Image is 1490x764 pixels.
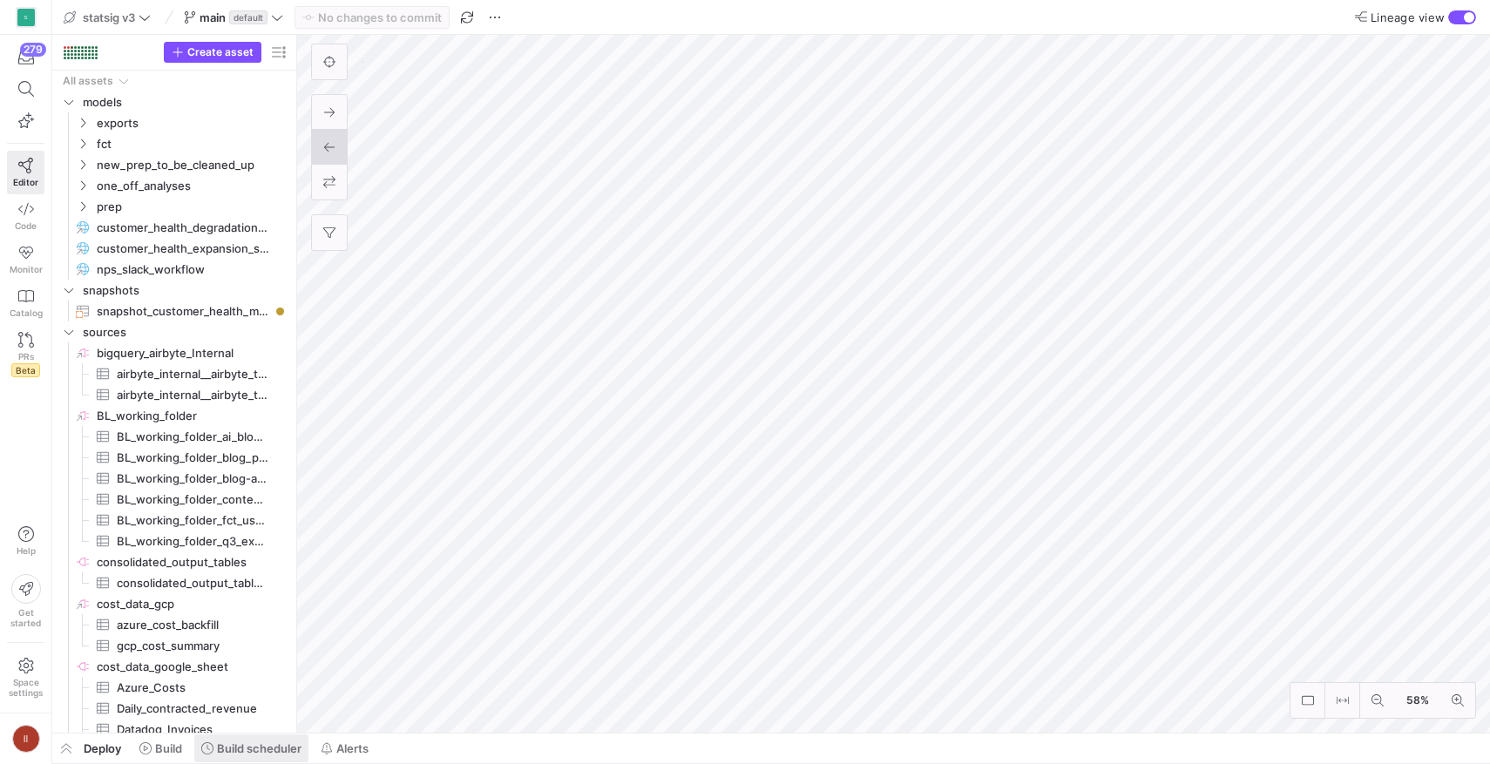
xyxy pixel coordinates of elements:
[200,10,226,24] span: main
[59,6,155,29] button: statsig v3
[97,657,287,677] span: cost_data_google_sheet​​​​​​​​
[97,301,269,321] span: snapshot_customer_health_metrics​​​​​​​
[59,719,289,740] a: Datadog_Invoices​​​​​​​​​
[59,635,289,656] a: gcp_cost_summary​​​​​​​​​
[164,42,261,63] button: Create asset
[59,238,289,259] div: Press SPACE to select this row.
[117,490,269,510] span: BL_working_folder_content_posts_with_authors​​​​​​​​​
[59,677,289,698] a: Azure_Costs​​​​​​​​​
[7,3,44,32] a: S
[217,741,301,755] span: Build scheduler
[12,725,40,753] div: II
[59,71,289,91] div: Press SPACE to select this row.
[313,734,376,763] button: Alerts
[63,75,113,87] div: All assets
[187,46,254,58] span: Create asset
[97,134,287,154] span: fct
[59,238,289,259] a: customer_health_expansion_slack_workflow​​​​​
[7,194,44,238] a: Code
[7,42,44,73] button: 279
[117,469,269,489] span: BL_working_folder_blog-author-emails​​​​​​​​​
[59,447,289,468] div: Press SPACE to select this row.
[59,280,289,301] div: Press SPACE to select this row.
[18,351,34,362] span: PRs
[59,531,289,551] a: BL_working_folder_q3_experiments_goal​​​​​​​​​
[59,342,289,363] div: Press SPACE to select this row.
[117,720,269,740] span: Datadog_Invoices​​​​​​​​​
[83,92,287,112] span: models
[7,650,44,706] a: Spacesettings
[59,468,289,489] a: BL_working_folder_blog-author-emails​​​​​​​​​
[155,741,182,755] span: Build
[117,615,269,635] span: azure_cost_backfill​​​​​​​​​
[59,677,289,698] div: Press SPACE to select this row.
[59,426,289,447] a: BL_working_folder_ai_blog_posts​​​​​​​​​
[7,720,44,757] button: II
[59,259,289,280] div: Press SPACE to select this row.
[59,614,289,635] div: Press SPACE to select this row.
[59,342,289,363] a: bigquery_airbyte_Internal​​​​​​​​
[193,734,309,763] button: Build scheduler
[7,281,44,325] a: Catalog
[97,218,269,238] span: customer_health_degradation_slack_workflow​​​​​
[117,573,269,593] span: consolidated_output_tables_domains_by_firsttouch​​​​​​​​​
[59,363,289,384] a: airbyte_internal__airbyte_tmp_sxu_OpportunityHistory​​​​​​​​​
[97,113,287,133] span: exports
[97,197,287,217] span: prep
[59,656,289,677] div: Press SPACE to select this row.
[97,343,287,363] span: bigquery_airbyte_Internal​​​​​​​​
[59,551,289,572] div: Press SPACE to select this row.
[17,9,35,26] div: S
[59,531,289,551] div: Press SPACE to select this row.
[59,719,289,740] div: Press SPACE to select this row.
[83,281,287,301] span: snapshots
[13,177,38,187] span: Editor
[117,510,269,531] span: BL_working_folder_fct_user_stats​​​​​​​​​
[7,518,44,564] button: Help
[97,594,287,614] span: cost_data_gcp​​​​​​​​
[59,217,289,238] a: customer_health_degradation_slack_workflow​​​​​
[7,238,44,281] a: Monitor
[59,698,289,719] a: Daily_contracted_revenue​​​​​​​​​
[59,217,289,238] div: Press SPACE to select this row.
[59,405,289,426] div: Press SPACE to select this row.
[132,734,190,763] button: Build
[1395,683,1440,718] button: 58%
[20,43,46,57] div: 279
[1371,10,1445,24] span: Lineage view
[15,545,37,556] span: Help
[97,239,269,259] span: customer_health_expansion_slack_workflow​​​​​
[59,384,289,405] a: airbyte_internal__airbyte_tmp_yfh_Opportunity​​​​​​​​​
[97,406,287,426] span: BL_working_folder​​​​​​​​
[59,510,289,531] a: BL_working_folder_fct_user_stats​​​​​​​​​
[59,551,289,572] a: consolidated_output_tables​​​​​​​​
[10,308,43,318] span: Catalog
[59,468,289,489] div: Press SPACE to select this row.
[117,448,269,468] span: BL_working_folder_blog_posts_with_authors​​​​​​​​​
[117,385,269,405] span: airbyte_internal__airbyte_tmp_yfh_Opportunity​​​​​​​​​
[59,635,289,656] div: Press SPACE to select this row.
[59,301,289,321] div: Press SPACE to select this row.
[59,593,289,614] div: Press SPACE to select this row.
[59,426,289,447] div: Press SPACE to select this row.
[59,91,289,112] div: Press SPACE to select this row.
[336,741,369,755] span: Alerts
[59,489,289,510] a: BL_working_folder_content_posts_with_authors​​​​​​​​​
[83,322,287,342] span: sources
[59,133,289,154] div: Press SPACE to select this row.
[229,10,268,24] span: default
[117,678,269,698] span: Azure_Costs​​​​​​​​​
[59,301,289,321] a: snapshot_customer_health_metrics​​​​​​​
[97,552,287,572] span: consolidated_output_tables​​​​​​​​
[83,10,135,24] span: statsig v3
[59,510,289,531] div: Press SPACE to select this row.
[59,363,289,384] div: Press SPACE to select this row.
[59,447,289,468] a: BL_working_folder_blog_posts_with_authors​​​​​​​​​
[59,112,289,133] div: Press SPACE to select this row.
[59,384,289,405] div: Press SPACE to select this row.
[59,196,289,217] div: Press SPACE to select this row.
[117,531,269,551] span: BL_working_folder_q3_experiments_goal​​​​​​​​​
[10,607,41,628] span: Get started
[59,614,289,635] a: azure_cost_backfill​​​​​​​​​
[59,154,289,175] div: Press SPACE to select this row.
